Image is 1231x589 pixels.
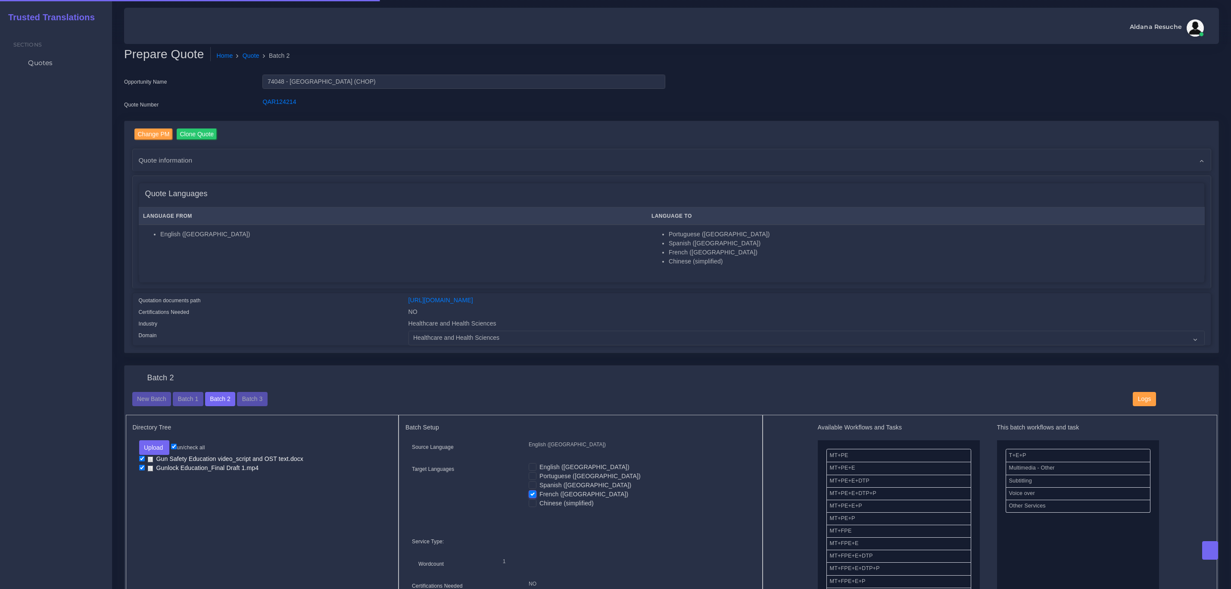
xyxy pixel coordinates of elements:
span: Aldana Resuche [1130,24,1182,30]
li: MT+PE+P [826,512,971,525]
h5: This batch workflows and task [997,424,1159,431]
h2: Trusted Translations [2,12,95,22]
span: Quote information [139,155,193,165]
a: Batch 3 [237,395,267,402]
li: MT+FPE+E+DTP+P [826,562,971,575]
p: English ([GEOGRAPHIC_DATA]) [529,440,749,449]
li: MT+PE+E+DTP+P [826,487,971,500]
input: Clone Quote [177,128,218,140]
h2: Prepare Quote [124,47,211,62]
button: Upload [139,440,170,455]
div: NO [402,307,1211,319]
a: Trusted Translations [2,10,95,25]
a: Quote [243,51,259,60]
label: Service Type: [412,538,444,545]
button: Batch 2 [205,392,235,407]
span: Logs [1138,395,1151,402]
li: MT+FPE [826,525,971,538]
label: Portuguese ([GEOGRAPHIC_DATA]) [539,472,641,481]
label: Quote Number [124,101,159,109]
img: avatar [1187,19,1204,37]
label: Wordcount [418,560,444,568]
li: MT+FPE+E [826,537,971,550]
a: Batch 1 [173,395,203,402]
a: [URL][DOMAIN_NAME] [408,297,473,304]
input: Change PM [134,128,173,140]
a: New Batch [132,395,171,402]
a: Quotes [6,54,106,72]
a: Gun Safety Education video_script and OST text.docx [145,455,307,463]
li: MT+FPE+E+DTP [826,550,971,563]
li: MT+PE [826,449,971,462]
h5: Directory Tree [133,424,392,431]
button: Batch 3 [237,392,267,407]
p: NO [529,580,749,589]
h4: Batch 2 [147,373,174,383]
button: Batch 1 [173,392,203,407]
label: Source Language [412,443,454,451]
p: 1 [503,557,743,566]
label: Domain [139,332,157,339]
li: MT+PE+E [826,462,971,475]
li: Spanish ([GEOGRAPHIC_DATA]) [669,239,1200,248]
h5: Batch Setup [405,424,756,431]
label: Target Languages [412,465,454,473]
li: Subtitling [1006,475,1150,488]
a: Batch 2 [205,395,235,402]
li: Chinese (simplified) [669,257,1200,266]
a: Gunlock Education_Final Draft 1.mp4 [145,464,262,472]
h5: Available Workflows and Tasks [818,424,980,431]
button: New Batch [132,392,171,407]
span: Sections [13,41,42,48]
li: Batch 2 [259,51,290,60]
label: English ([GEOGRAPHIC_DATA]) [539,463,630,472]
a: Home [217,51,233,60]
button: Logs [1133,392,1156,407]
span: Quotes [28,58,53,68]
label: Industry [139,320,158,328]
th: Language From [139,207,647,225]
li: MT+PE+E+DTP [826,475,971,488]
label: un/check all [171,444,205,451]
li: Voice over [1006,487,1150,500]
div: Healthcare and Health Sciences [402,319,1211,331]
a: QAR124214 [262,98,296,105]
label: Certifications Needed [139,308,190,316]
li: Multimedia - Other [1006,462,1150,475]
input: un/check all [171,444,177,449]
label: Opportunity Name [124,78,167,86]
th: Language To [647,207,1204,225]
li: English ([GEOGRAPHIC_DATA]) [160,230,642,239]
a: Aldana Resucheavatar [1125,19,1207,37]
h4: Quote Languages [145,189,208,199]
label: Spanish ([GEOGRAPHIC_DATA]) [539,481,631,490]
label: Quotation documents path [139,297,201,304]
li: T+E+P [1006,449,1150,462]
li: Other Services [1006,500,1150,513]
div: Quote information [133,149,1211,171]
li: MT+PE+E+P [826,500,971,513]
li: French ([GEOGRAPHIC_DATA]) [669,248,1200,257]
label: French ([GEOGRAPHIC_DATA]) [539,490,628,499]
li: Portuguese ([GEOGRAPHIC_DATA]) [669,230,1200,239]
label: Chinese (simplified) [539,499,594,508]
li: MT+FPE+E+P [826,575,971,588]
